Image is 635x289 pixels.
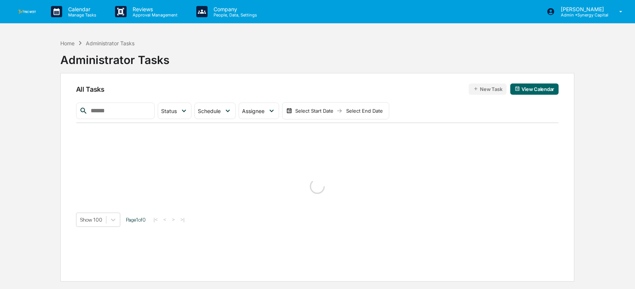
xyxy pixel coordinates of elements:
[178,216,187,223] button: >|
[151,216,160,223] button: |<
[469,83,507,95] button: New Task
[555,6,608,12] p: [PERSON_NAME]
[242,108,264,114] span: Assignee
[126,217,146,223] span: Page 1 of 0
[515,86,520,91] img: calendar
[286,108,292,114] img: calendar
[60,47,169,67] div: Administrator Tasks
[170,216,177,223] button: >
[62,6,100,12] p: Calendar
[60,40,75,46] div: Home
[336,108,342,114] img: arrow right
[161,216,169,223] button: <
[294,108,335,114] div: Select Start Date
[76,85,105,93] span: All Tasks
[18,10,36,13] img: logo
[127,12,181,18] p: Approval Management
[62,12,100,18] p: Manage Tasks
[555,12,608,18] p: Admin • Synergy Capital
[161,108,177,114] span: Status
[198,108,221,114] span: Schedule
[344,108,385,114] div: Select End Date
[510,83,559,95] button: View Calendar
[208,6,261,12] p: Company
[208,12,261,18] p: People, Data, Settings
[86,40,134,46] div: Administrator Tasks
[127,6,181,12] p: Reviews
